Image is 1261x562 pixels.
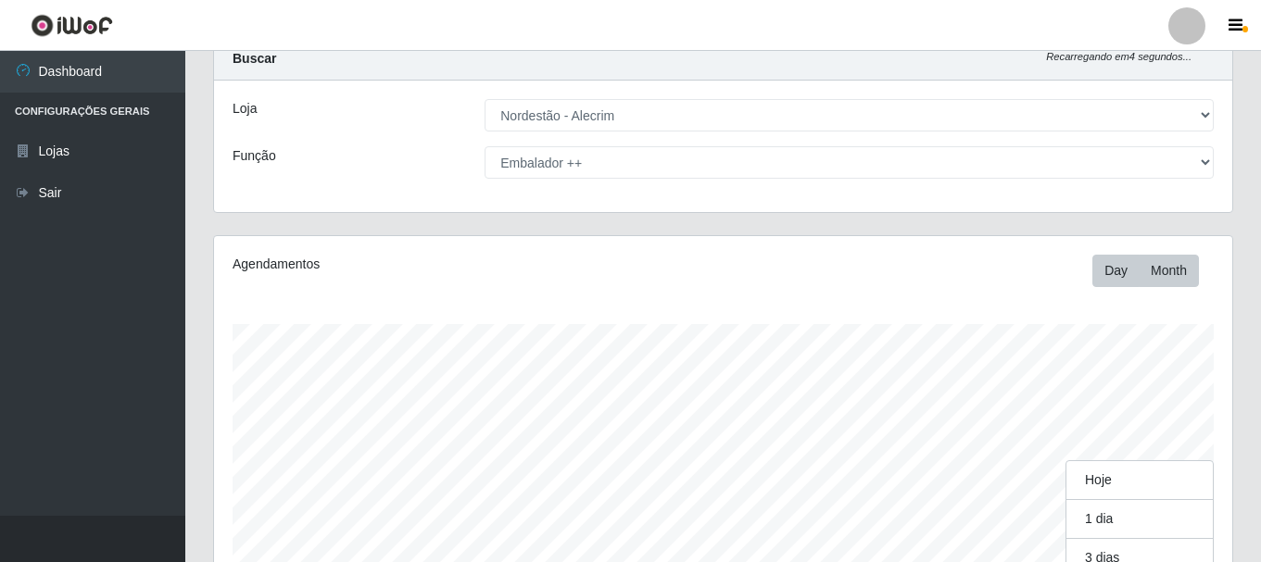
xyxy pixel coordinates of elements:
div: Toolbar with button groups [1092,255,1214,287]
button: Day [1092,255,1140,287]
div: First group [1092,255,1199,287]
img: CoreUI Logo [31,14,113,37]
button: 1 dia [1066,500,1213,539]
label: Função [233,146,276,166]
div: Agendamentos [233,255,625,274]
label: Loja [233,99,257,119]
button: Hoje [1066,461,1213,500]
strong: Buscar [233,51,276,66]
i: Recarregando em 4 segundos... [1046,51,1192,62]
button: Month [1139,255,1199,287]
